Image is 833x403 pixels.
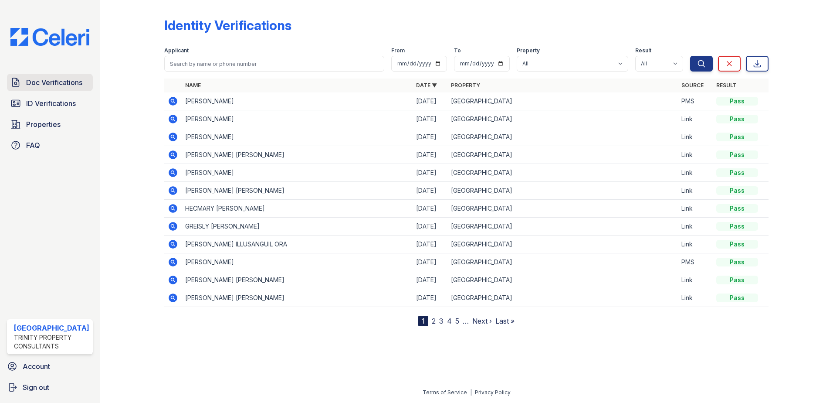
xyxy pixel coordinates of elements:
[413,271,447,289] td: [DATE]
[716,222,758,231] div: Pass
[716,97,758,106] div: Pass
[413,253,447,271] td: [DATE]
[716,82,737,89] a: Result
[678,182,713,200] td: Link
[182,110,413,128] td: [PERSON_NAME]
[416,82,437,89] a: Date ▼
[413,164,447,182] td: [DATE]
[182,182,413,200] td: [PERSON_NAME] [PERSON_NAME]
[716,276,758,284] div: Pass
[423,389,467,396] a: Terms of Service
[678,253,713,271] td: PMS
[418,316,428,326] div: 1
[447,236,678,253] td: [GEOGRAPHIC_DATA]
[14,333,89,351] div: Trinity Property Consultants
[447,164,678,182] td: [GEOGRAPHIC_DATA]
[475,389,511,396] a: Privacy Policy
[7,74,93,91] a: Doc Verifications
[164,47,189,54] label: Applicant
[7,95,93,112] a: ID Verifications
[164,17,291,33] div: Identity Verifications
[14,323,89,333] div: [GEOGRAPHIC_DATA]
[716,258,758,266] div: Pass
[447,289,678,307] td: [GEOGRAPHIC_DATA]
[26,119,61,130] span: Properties
[182,253,413,271] td: [PERSON_NAME]
[413,289,447,307] td: [DATE]
[413,236,447,253] td: [DATE]
[447,128,678,146] td: [GEOGRAPHIC_DATA]
[23,361,50,372] span: Account
[413,128,447,146] td: [DATE]
[716,186,758,195] div: Pass
[26,98,76,109] span: ID Verifications
[182,146,413,164] td: [PERSON_NAME] [PERSON_NAME]
[26,77,82,88] span: Doc Verifications
[681,82,704,89] a: Source
[439,317,444,325] a: 3
[3,28,96,46] img: CE_Logo_Blue-a8612792a0a2168367f1c8372b55b34899dd931a85d93a1a3d3e32e68fde9ad4.png
[447,317,452,325] a: 4
[447,200,678,218] td: [GEOGRAPHIC_DATA]
[678,289,713,307] td: Link
[182,218,413,236] td: GREISLY [PERSON_NAME]
[3,379,96,396] a: Sign out
[678,110,713,128] td: Link
[182,289,413,307] td: [PERSON_NAME] [PERSON_NAME]
[517,47,540,54] label: Property
[182,236,413,253] td: [PERSON_NAME] ILLUSANGUIL ORA
[716,115,758,123] div: Pass
[463,316,469,326] span: …
[3,358,96,375] a: Account
[495,317,515,325] a: Last »
[447,110,678,128] td: [GEOGRAPHIC_DATA]
[472,317,492,325] a: Next ›
[447,182,678,200] td: [GEOGRAPHIC_DATA]
[716,240,758,249] div: Pass
[678,164,713,182] td: Link
[716,133,758,141] div: Pass
[716,168,758,177] div: Pass
[678,236,713,253] td: Link
[716,150,758,159] div: Pass
[413,110,447,128] td: [DATE]
[455,317,459,325] a: 5
[635,47,651,54] label: Result
[413,200,447,218] td: [DATE]
[391,47,405,54] label: From
[716,294,758,302] div: Pass
[182,200,413,218] td: HECMARY [PERSON_NAME]
[678,200,713,218] td: Link
[447,253,678,271] td: [GEOGRAPHIC_DATA]
[23,382,49,393] span: Sign out
[26,140,40,150] span: FAQ
[678,146,713,164] td: Link
[454,47,461,54] label: To
[185,82,201,89] a: Name
[447,146,678,164] td: [GEOGRAPHIC_DATA]
[432,317,436,325] a: 2
[413,182,447,200] td: [DATE]
[678,128,713,146] td: Link
[182,271,413,289] td: [PERSON_NAME] [PERSON_NAME]
[413,146,447,164] td: [DATE]
[413,218,447,236] td: [DATE]
[7,116,93,133] a: Properties
[470,389,472,396] div: |
[716,204,758,213] div: Pass
[164,56,385,72] input: Search by name or phone number
[182,92,413,110] td: [PERSON_NAME]
[678,271,713,289] td: Link
[447,92,678,110] td: [GEOGRAPHIC_DATA]
[447,271,678,289] td: [GEOGRAPHIC_DATA]
[451,82,480,89] a: Property
[447,218,678,236] td: [GEOGRAPHIC_DATA]
[7,137,93,154] a: FAQ
[182,164,413,182] td: [PERSON_NAME]
[678,218,713,236] td: Link
[678,92,713,110] td: PMS
[182,128,413,146] td: [PERSON_NAME]
[413,92,447,110] td: [DATE]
